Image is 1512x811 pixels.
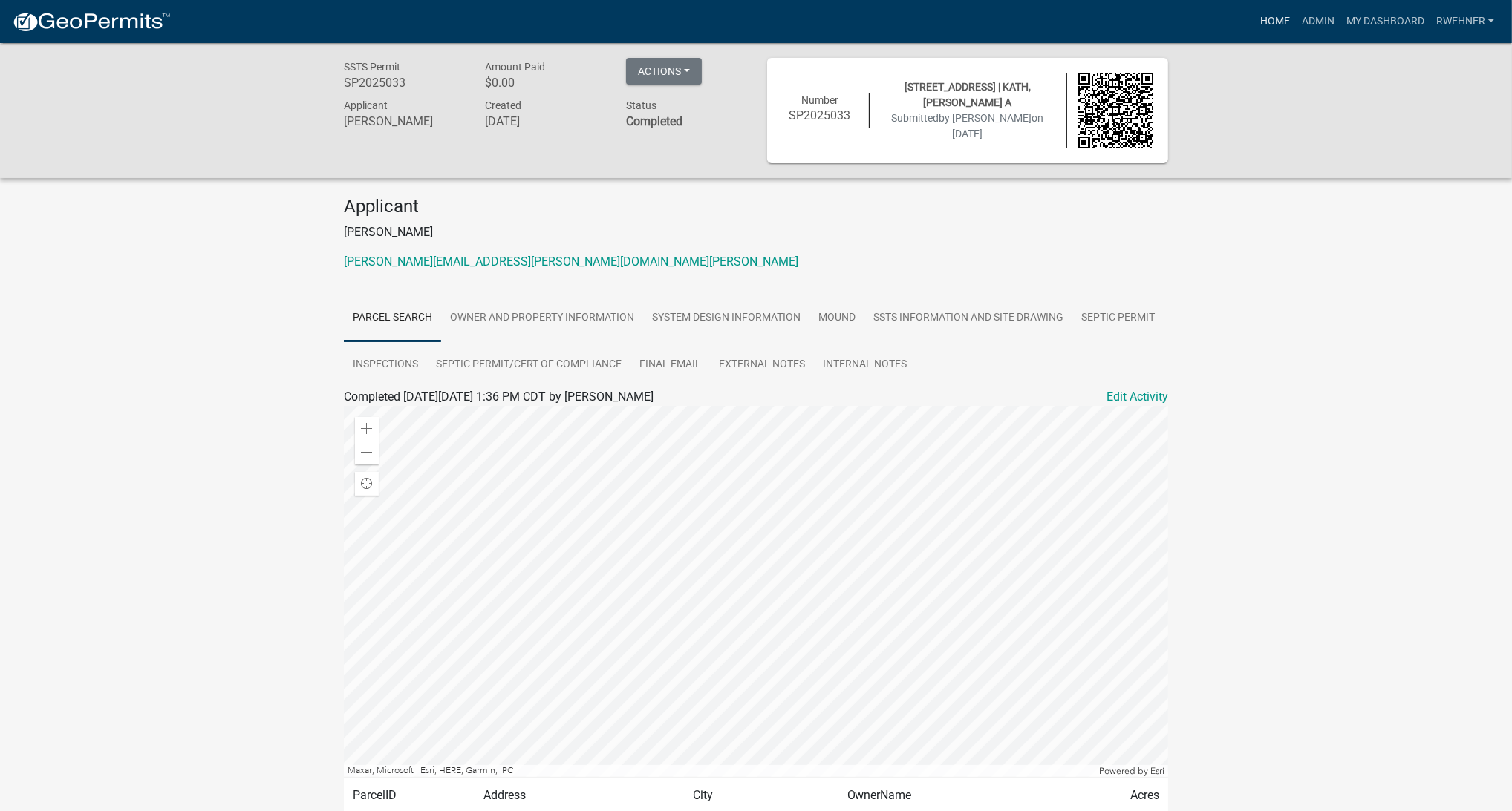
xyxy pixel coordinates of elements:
span: Created [485,99,521,111]
span: by [PERSON_NAME] [939,112,1032,124]
span: Completed [DATE][DATE] 1:36 PM CDT by [PERSON_NAME] [344,390,654,404]
a: [PERSON_NAME][EMAIL_ADDRESS][PERSON_NAME][DOMAIN_NAME][PERSON_NAME] [344,255,798,269]
h6: [PERSON_NAME] [344,114,463,128]
a: My Dashboard [1340,7,1430,36]
h6: SP2025033 [344,76,463,90]
span: Number [801,94,838,106]
a: System Design Information [643,295,809,342]
span: Status [626,99,656,111]
span: SSTS Permit [344,61,400,73]
strong: Completed [626,114,682,128]
div: Find my location [355,472,379,496]
h6: SP2025033 [782,108,858,122]
a: External Notes [710,341,814,389]
a: Parcel search [344,295,441,342]
a: Septic Permit [1072,295,1164,342]
a: Admin [1296,7,1340,36]
a: Edit Activity [1107,388,1168,406]
img: QR code [1078,73,1154,148]
a: SSTS Information and Site Drawing [864,295,1072,342]
a: Final Email [630,341,710,389]
a: Mound [809,295,864,342]
div: Zoom out [355,441,379,464]
h6: [DATE] [485,114,604,128]
a: Esri [1150,766,1164,776]
a: Inspections [344,341,427,389]
span: Applicant [344,99,388,111]
a: Internal Notes [814,341,916,389]
span: [STREET_ADDRESS] | KATH,[PERSON_NAME] A [905,81,1031,108]
button: Actions [626,58,702,85]
div: Zoom in [355,417,379,441]
p: [PERSON_NAME] [344,223,1168,241]
a: rwehner [1430,7,1500,36]
span: Submitted on [DATE] [892,112,1044,139]
div: Powered by [1095,765,1168,777]
a: Septic Permit/Cert of Compliance [427,341,630,389]
div: Maxar, Microsoft | Esri, HERE, Garmin, iPC [344,765,1095,777]
h6: $0.00 [485,76,604,90]
a: Owner and Property Information [441,295,643,342]
h4: Applicant [344,196,1168,217]
span: Amount Paid [485,61,545,73]
a: Home [1254,7,1296,36]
